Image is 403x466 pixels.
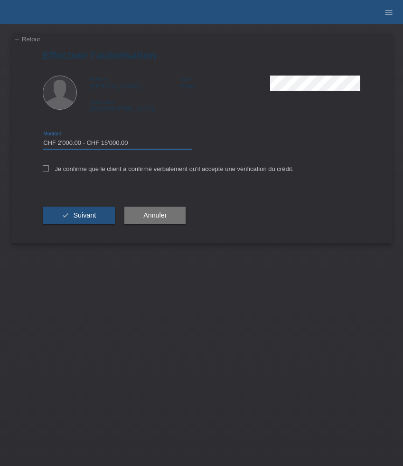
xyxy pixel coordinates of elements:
i: menu [384,8,394,17]
span: Nationalité [90,99,115,105]
div: [GEOGRAPHIC_DATA] [90,98,180,112]
div: Pinto [180,76,270,90]
a: ← Retour [14,36,41,43]
span: Annuler [143,211,167,219]
span: Nom [180,76,191,82]
label: Je confirme que le client a confirmé verbalement qu'il accepte une vérification du crédit. [43,165,294,172]
div: [PERSON_NAME] [90,76,180,90]
span: Prénom [90,76,109,82]
button: Annuler [124,207,186,225]
i: check [62,211,69,219]
button: check Suivant [43,207,115,225]
a: menu [379,9,398,15]
h1: Effectuer l’autorisation [43,49,361,61]
span: Suivant [73,211,96,219]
